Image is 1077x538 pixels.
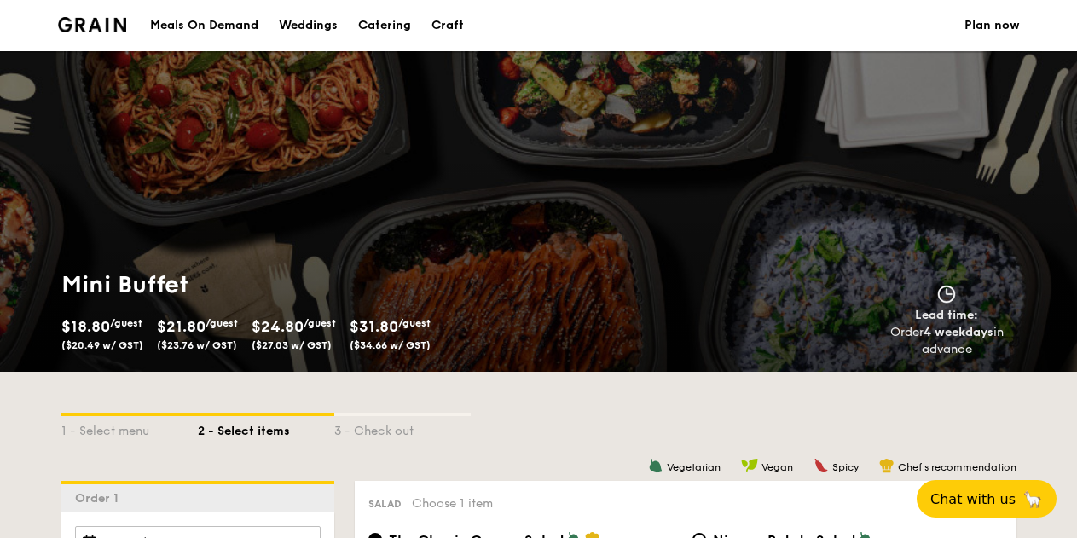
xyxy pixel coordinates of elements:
[61,317,110,336] span: $18.80
[412,496,493,511] span: Choose 1 item
[110,317,142,329] span: /guest
[157,339,237,351] span: ($23.76 w/ GST)
[206,317,238,329] span: /guest
[648,458,663,473] img: icon-vegetarian.fe4039eb.svg
[304,317,336,329] span: /guest
[157,317,206,336] span: $21.80
[879,458,895,473] img: icon-chef-hat.a58ddaea.svg
[761,461,793,473] span: Vegan
[930,491,1016,507] span: Chat with us
[814,458,829,473] img: icon-spicy.37a8142b.svg
[1022,489,1043,509] span: 🦙
[61,269,532,300] h1: Mini Buffet
[61,339,143,351] span: ($20.49 w/ GST)
[667,461,721,473] span: Vegetarian
[368,498,402,510] span: Salad
[252,339,332,351] span: ($27.03 w/ GST)
[350,317,398,336] span: $31.80
[924,325,993,339] strong: 4 weekdays
[832,461,859,473] span: Spicy
[58,17,127,32] a: Logotype
[75,491,125,506] span: Order 1
[61,416,198,440] div: 1 - Select menu
[252,317,304,336] span: $24.80
[871,324,1023,358] div: Order in advance
[915,308,978,322] span: Lead time:
[198,416,334,440] div: 2 - Select items
[741,458,758,473] img: icon-vegan.f8ff3823.svg
[934,285,959,304] img: icon-clock.2db775ea.svg
[898,461,1016,473] span: Chef's recommendation
[58,17,127,32] img: Grain
[334,416,471,440] div: 3 - Check out
[350,339,431,351] span: ($34.66 w/ GST)
[398,317,431,329] span: /guest
[917,480,1057,518] button: Chat with us🦙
